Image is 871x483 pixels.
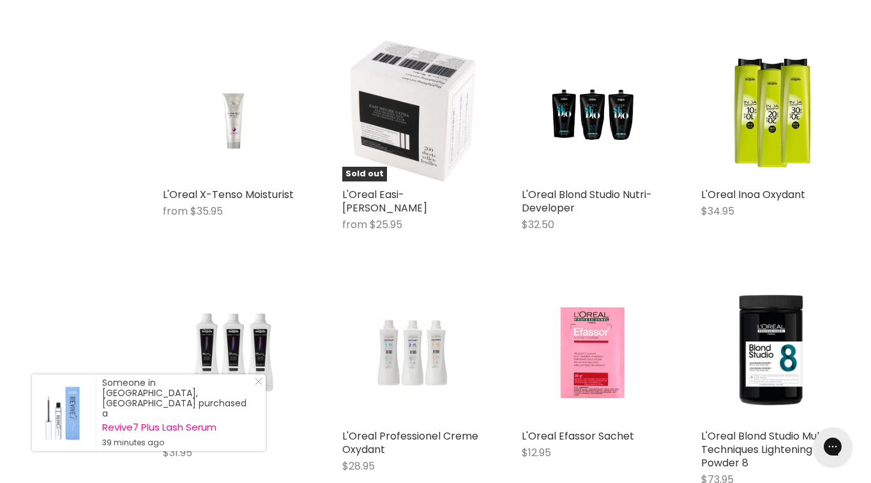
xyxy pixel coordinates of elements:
a: L'Oreal Blond Studio Nutri-Developer [522,40,663,181]
a: L'Oreal Blond Studio Nutri-Developer [522,187,652,215]
small: 39 minutes ago [102,438,253,448]
a: L'Oreal Blond Studio Multi Techniques Lightening Powder 8 [701,429,826,470]
span: $25.95 [370,217,402,232]
span: $32.50 [522,217,554,232]
img: L'Oreal Blond Studio Nutri-Developer [545,40,639,181]
a: L'Oreal Blond Studio Multi Techniques Lightening Powder 8 [701,282,842,423]
iframe: Gorgias live chat messenger [807,423,858,470]
a: L'Oreal Efassor Sachet [522,429,634,443]
img: L'Oreal X-Tenso Moisturist [186,40,280,181]
img: L'Oreal Blond Studio Multi Techniques Lightening Powder 8 [701,287,842,418]
a: Revive7 Plus Lash Serum [102,422,253,433]
a: L'Oreal Efassor Sachet [522,282,663,423]
img: L'Oreal Efassor Sachet [545,282,639,423]
a: L'Oreal X-Tenso Moisturist [163,187,294,202]
span: from [342,217,367,232]
img: L'Oreal Inoa Oxydant [725,40,819,181]
a: L'Oreal X-Tenso Moisturist [163,40,304,181]
a: L'Oreal Professionel Creme Oxydant [342,429,478,457]
a: L'Oreal Inoa Oxydant [701,40,842,181]
span: from [163,204,188,218]
span: $34.95 [701,204,734,218]
a: L'Oreal Inoa Oxydant [701,187,805,202]
a: Close Notification [250,378,262,390]
a: L'Oreal Easi-MecheSold out [342,40,483,181]
div: Someone in [GEOGRAPHIC_DATA], [GEOGRAPHIC_DATA] purchased a [102,378,253,448]
a: L'Oreal Professionel Creme Oxydant [342,282,483,423]
span: Sold out [342,167,387,181]
a: L'Oreal Diactivateur [163,282,304,423]
svg: Close Icon [255,378,262,385]
img: L'Oreal Easi-Meche [342,40,483,181]
a: L'Oreal Easi-[PERSON_NAME] [342,187,427,215]
span: $35.95 [190,204,223,218]
img: L'Oreal Professionel Creme Oxydant [366,282,460,423]
span: $12.95 [522,445,551,460]
span: $31.95 [163,445,192,460]
a: Visit product page [32,374,96,451]
span: $28.95 [342,459,375,473]
img: L'Oreal Diactivateur [186,282,280,423]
